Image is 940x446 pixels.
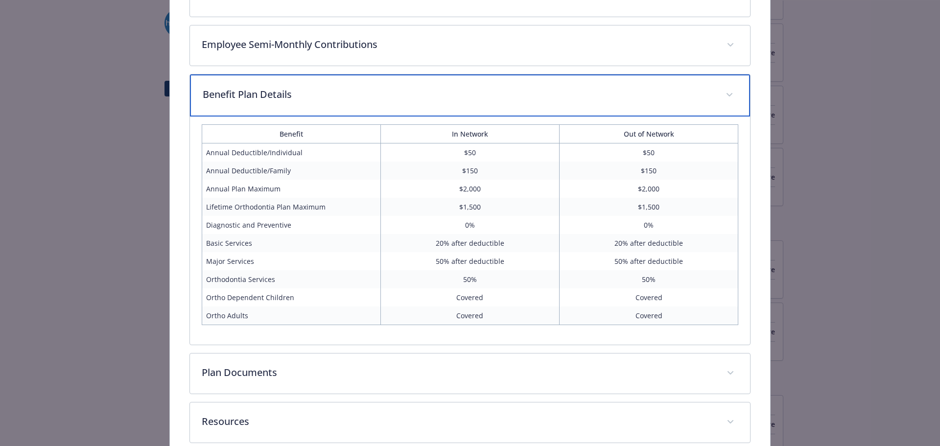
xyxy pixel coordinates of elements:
[202,270,380,288] td: Orthodontia Services
[202,234,380,252] td: Basic Services
[380,143,559,162] td: $50
[190,25,751,66] div: Employee Semi-Monthly Contributions
[560,306,738,325] td: Covered
[380,198,559,216] td: $1,500
[202,288,380,306] td: Ortho Dependent Children
[190,353,751,394] div: Plan Documents
[560,125,738,143] th: Out of Network
[380,270,559,288] td: 50%
[202,365,715,380] p: Plan Documents
[202,162,380,180] td: Annual Deductible/Family
[560,216,738,234] td: 0%
[190,74,751,117] div: Benefit Plan Details
[560,198,738,216] td: $1,500
[380,306,559,325] td: Covered
[380,216,559,234] td: 0%
[202,180,380,198] td: Annual Plan Maximum
[380,180,559,198] td: $2,000
[380,162,559,180] td: $150
[560,143,738,162] td: $50
[190,402,751,443] div: Resources
[190,117,751,345] div: Benefit Plan Details
[560,234,738,252] td: 20% after deductible
[203,87,714,102] p: Benefit Plan Details
[380,288,559,306] td: Covered
[560,288,738,306] td: Covered
[380,252,559,270] td: 50% after deductible
[202,125,380,143] th: Benefit
[202,37,715,52] p: Employee Semi-Monthly Contributions
[380,234,559,252] td: 20% after deductible
[560,180,738,198] td: $2,000
[560,162,738,180] td: $150
[560,270,738,288] td: 50%
[202,216,380,234] td: Diagnostic and Preventive
[202,414,715,429] p: Resources
[202,306,380,325] td: Ortho Adults
[560,252,738,270] td: 50% after deductible
[202,252,380,270] td: Major Services
[202,143,380,162] td: Annual Deductible/Individual
[380,125,559,143] th: In Network
[202,198,380,216] td: Lifetime Orthodontia Plan Maximum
